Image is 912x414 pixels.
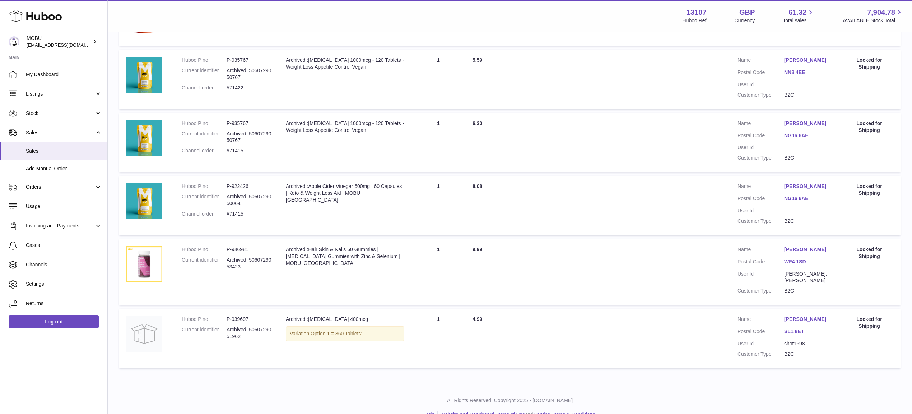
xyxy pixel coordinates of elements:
dd: B2C [784,155,831,161]
a: SL1 8ET [784,328,831,335]
dt: Name [737,57,784,65]
a: Log out [9,315,99,328]
dt: Name [737,316,784,325]
dd: B2C [784,351,831,358]
div: Variation: [286,326,404,341]
dt: Customer Type [737,351,784,358]
a: WF4 1SD [784,258,831,265]
span: Stock [26,110,94,117]
dt: Postal Code [737,258,784,267]
dd: #71415 [227,211,271,217]
dd: P-935767 [227,57,271,64]
dd: B2C [784,287,831,294]
dd: P-922426 [227,183,271,190]
a: NN8 4EE [784,69,831,76]
dd: P-946981 [227,246,271,253]
span: Returns [26,300,102,307]
dt: Huboo P no [182,120,227,127]
dd: P-939697 [227,316,271,323]
dt: Channel order [182,84,227,91]
dt: Postal Code [737,328,784,337]
dt: Channel order [182,147,227,154]
dd: P-935767 [227,120,271,127]
dd: Archived :5060729050767 [227,67,271,81]
dt: Huboo P no [182,246,227,253]
dt: Postal Code [737,69,784,78]
div: Currency [735,17,755,24]
dt: Current identifier [182,130,227,144]
span: Channels [26,261,102,268]
a: 61.32 Total sales [783,8,815,24]
div: Locked for Shipping [845,316,893,330]
span: 61.32 [788,8,806,17]
dt: Postal Code [737,132,784,141]
td: 1 [411,50,465,109]
img: no-photo.jpg [126,316,162,352]
dd: Archived :5060729053423 [227,257,271,270]
dt: Current identifier [182,67,227,81]
dt: Name [737,183,784,192]
span: 6.30 [473,120,482,126]
a: [PERSON_NAME] [784,246,831,253]
span: Settings [26,281,102,287]
a: [PERSON_NAME] [784,316,831,323]
dt: Postal Code [737,195,784,204]
div: MOBU [27,35,91,49]
dt: Current identifier [182,193,227,207]
dd: Archived :5060729050767 [227,130,271,144]
span: 5.59 [473,57,482,63]
span: Sales [26,148,102,155]
dt: Name [737,246,784,255]
dd: #71422 [227,84,271,91]
div: Archived :[MEDICAL_DATA] 1000mcg - 120 Tablets - Weight Loss Appetite Control Vegan [286,120,404,134]
dt: Customer Type [737,155,784,161]
span: Listings [26,91,94,97]
dt: User Id [737,81,784,88]
dt: Customer Type [737,92,784,98]
dt: Huboo P no [182,57,227,64]
a: [PERSON_NAME] [784,57,831,64]
a: [PERSON_NAME] [784,120,831,127]
dd: Archived :5060729051962 [227,326,271,340]
div: Huboo Ref [683,17,707,24]
span: Option 1 = 360 Tablets; [311,331,362,336]
div: Archived :Hair Skin & Nails 60 Gummies | [MEDICAL_DATA] Gummies with Zinc & Selenium | MOBU [GEOG... [286,246,404,267]
dd: B2C [784,92,831,98]
span: Orders [26,184,94,190]
img: mo@mobu.co.uk [9,36,19,47]
p: All Rights Reserved. Copyright 2025 - [DOMAIN_NAME] [113,397,906,404]
span: 8.08 [473,183,482,189]
div: Archived :[MEDICAL_DATA] 1000mcg - 120 Tablets - Weight Loss Appetite Control Vegan [286,57,404,70]
span: [EMAIL_ADDRESS][DOMAIN_NAME] [27,42,106,48]
strong: GBP [739,8,755,17]
dt: Name [737,120,784,129]
span: Invoicing and Payments [26,222,94,229]
span: 7,904.78 [867,8,895,17]
a: [PERSON_NAME] [784,183,831,190]
strong: 13107 [687,8,707,17]
td: 1 [411,113,465,172]
span: Sales [26,129,94,136]
a: NG16 6AE [784,132,831,139]
div: Archived :Apple Cider Vinegar 600mg | 60 Capsules | Keto & Weight Loss Aid | MOBU [GEOGRAPHIC_DATA] [286,183,404,203]
dd: [PERSON_NAME].[PERSON_NAME] [784,271,831,284]
dt: Huboo P no [182,316,227,323]
div: Locked for Shipping [845,57,893,70]
dt: Huboo P no [182,183,227,190]
dt: User Id [737,271,784,284]
div: Archived :[MEDICAL_DATA] 400mcg [286,316,404,323]
span: Total sales [783,17,815,24]
dd: #71415 [227,147,271,154]
span: 9.99 [473,247,482,252]
span: Cases [26,242,102,249]
img: $_57.PNG [126,246,162,282]
dt: User Id [737,144,784,151]
dd: B2C [784,218,831,225]
div: Locked for Shipping [845,183,893,197]
dd: shot1698 [784,340,831,347]
dt: User Id [737,207,784,214]
dt: Customer Type [737,218,784,225]
a: NG16 6AE [784,195,831,202]
img: $_57.PNG [126,183,162,219]
span: Add Manual Order [26,165,102,172]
